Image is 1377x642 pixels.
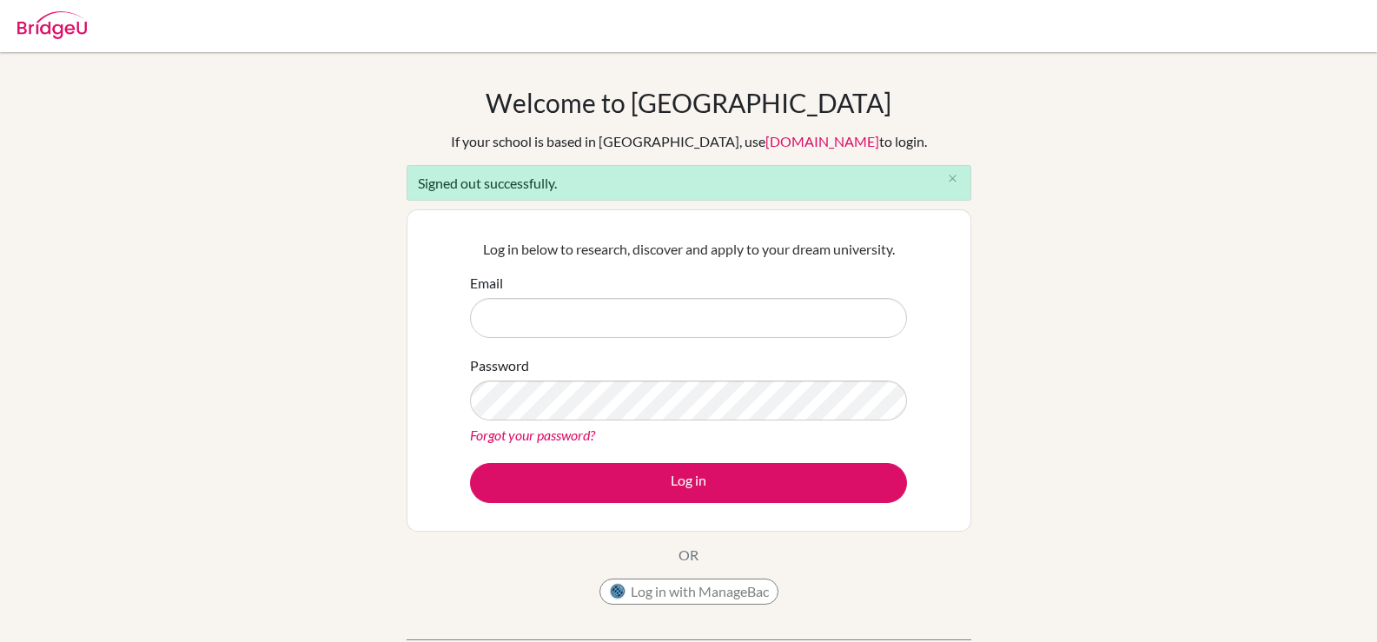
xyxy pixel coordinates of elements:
[486,87,891,118] h1: Welcome to [GEOGRAPHIC_DATA]
[470,355,529,376] label: Password
[407,165,971,201] div: Signed out successfully.
[946,172,959,185] i: close
[470,427,595,443] a: Forgot your password?
[765,133,879,149] a: [DOMAIN_NAME]
[470,463,907,503] button: Log in
[936,166,970,192] button: Close
[470,239,907,260] p: Log in below to research, discover and apply to your dream university.
[451,131,927,152] div: If your school is based in [GEOGRAPHIC_DATA], use to login.
[17,11,87,39] img: Bridge-U
[599,579,778,605] button: Log in with ManageBac
[679,545,698,566] p: OR
[470,273,503,294] label: Email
